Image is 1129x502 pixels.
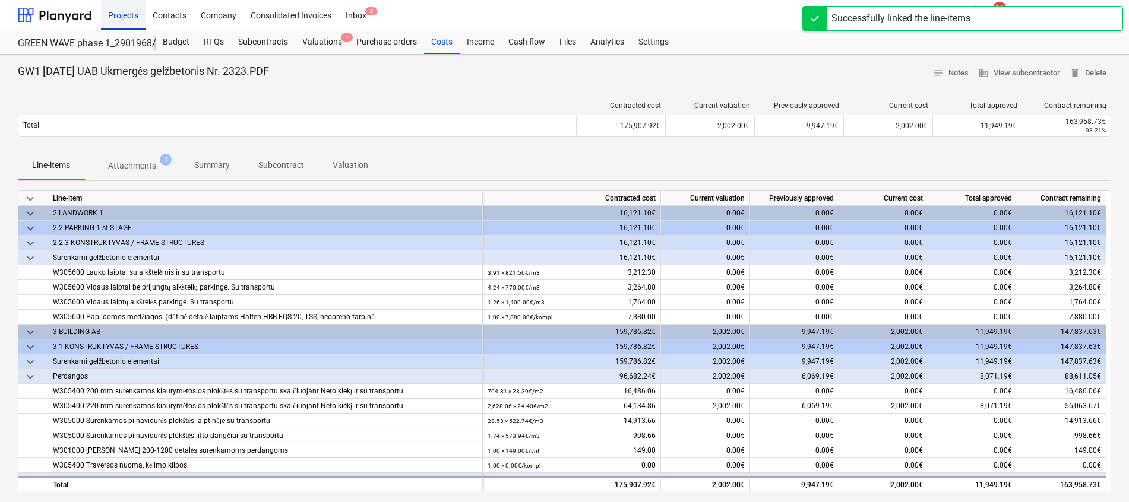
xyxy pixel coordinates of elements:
[32,159,70,171] p: Line-items
[839,236,928,250] div: 0.00€
[365,7,377,15] span: 2
[661,310,750,325] div: 0.00€
[938,101,1017,110] div: Total approved
[1017,191,1106,206] div: Contract remaining
[1017,250,1106,265] div: 16,121.10€
[1086,127,1106,134] small: 93.21%
[483,206,661,221] div: 16,121.10€
[488,447,539,454] small: 1.00 × 149.00€ / vnt
[583,30,631,54] a: Analytics
[839,428,928,443] div: 0.00€
[488,384,656,399] div: 16,486.06
[843,116,932,135] div: 2,002.00€
[928,221,1017,236] div: 0.00€
[665,116,754,135] div: 2,002.00€
[1017,354,1106,369] div: 147,837.63€
[501,30,552,54] a: Cash flow
[661,458,750,473] div: 0.00€
[53,402,403,410] span: W305400 220 mm surenkamos kiaurymėtosios plokštės su transportu skaičiuojant Neto kiekį ir su tra...
[994,387,1012,395] span: 0.00€
[424,30,460,54] div: Costs
[978,68,989,78] span: business
[928,191,1017,206] div: Total approved
[661,354,750,369] div: 2,002.00€
[488,284,540,291] small: 4.24 × 770.00€ / m3
[661,476,750,491] div: 2,002.00€
[750,221,839,236] div: 0.00€
[488,299,545,306] small: 1.26 × 1,400.00€ / m3
[1017,473,1106,488] div: 26,725.38€
[231,30,295,54] div: Subcontracts
[994,268,1012,277] span: 0.00€
[18,64,269,78] p: GW1 [DATE] UAB Ukmergės gelžbetonis Nr. 2323.PDF
[839,399,928,414] div: 2,002.00€
[750,476,839,491] div: 9,947.19€
[53,298,234,306] span: W305600 Vidaus laiptų aikštelės parkinge. Su transportu
[1022,443,1101,458] div: 149.00€
[661,206,750,221] div: 0.00€
[1017,236,1106,250] div: 16,121.10€
[333,159,368,171] p: Valuation
[928,236,1017,250] div: 0.00€
[839,310,928,325] div: 0.00€
[750,236,839,250] div: 0.00€
[53,357,159,366] span: Surenkami gelžbetonio elementai
[23,251,37,265] span: keyboard_arrow_down
[928,476,1017,491] div: 11,949.19€
[994,461,1012,469] span: 0.00€
[839,191,928,206] div: Current cost
[994,298,1012,306] span: 0.00€
[839,476,928,491] div: 2,002.00€
[483,354,661,369] div: 159,786.82€
[754,116,843,135] div: 9,947.19€
[341,33,353,42] span: 1
[53,342,198,351] span: 3.1 KONSTRUKTYVAS / FRAME STRUCTURES
[23,325,37,339] span: keyboard_arrow_down
[53,239,204,247] span: 2.2.3 KONSTRUKTYVAS / FRAME STRUCTURES
[839,414,928,428] div: 0.00€
[661,473,750,488] div: 0.00€
[1022,384,1101,399] div: 16,486.06€
[53,446,288,455] span: W301000 Peikko Petra 200-1200 detalės surenkamoms perdangoms
[53,268,225,277] span: W305600 Lauko laiptai su aikštelėmis ir su transportu
[1022,280,1101,295] div: 3,264.80€
[831,11,970,26] div: Successfully linked the line-items
[1022,310,1101,325] div: 7,880.00€
[1022,265,1101,280] div: 3,212.30€
[1017,206,1106,221] div: 16,121.10€
[349,30,424,54] a: Purchase orders
[928,64,973,82] button: Notes
[552,30,583,54] div: Files
[53,387,403,395] span: W305400 200 mm surenkamos kiaurymėtosios plokštės su transportu skaičiuojant Neto kiekį ir su tra...
[53,209,103,217] span: 2 LANDWORK 1
[488,295,656,310] div: 1,764.00
[661,295,750,310] div: 0.00€
[488,310,656,325] div: 7,880.00
[576,116,665,135] div: 175,907.92€
[483,339,661,354] div: 159,786.82€
[488,414,656,428] div: 14,913.66
[488,280,656,295] div: 3,264.80
[994,431,1012,440] span: 0.00€
[750,191,839,206] div: Previously approved
[849,101,928,110] div: Current cost
[488,388,543,395] small: 704.81 × 23.39€ / m2
[48,191,483,206] div: Line-item
[23,370,37,384] span: keyboard_arrow_down
[23,192,37,206] span: keyboard_arrow_down
[933,66,969,80] span: Notes
[156,30,197,54] a: Budget
[1022,477,1101,492] div: 163,958.73€
[1022,295,1101,310] div: 1,764.00€
[483,325,661,339] div: 159,786.82€
[483,191,661,206] div: Contracted cost
[488,462,540,469] small: 1.00 × 0.00€ / kompl
[928,206,1017,221] div: 0.00€
[197,30,231,54] div: RFQs
[295,30,349,54] a: Valuations1
[53,417,270,425] span: W305000 Surenkamos pilnavidurės plokštės laiptinėje su transportu
[1017,325,1106,339] div: 147,837.63€
[18,37,141,50] div: GREEN WAVE phase 1_2901968/2901969/2901972
[750,280,839,295] div: 0.00€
